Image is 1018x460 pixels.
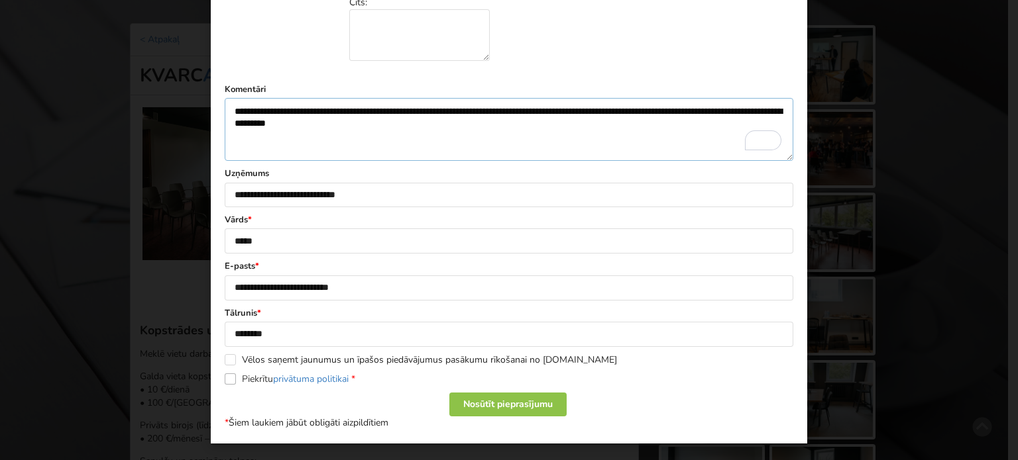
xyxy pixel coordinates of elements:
[225,98,793,161] textarea: To enrich screen reader interactions, please activate Accessibility in Grammarly extension settings
[449,392,567,416] div: Nosūtīt pieprasījumu
[225,307,793,319] label: Tālrunis
[225,260,793,272] label: E-pasts
[225,354,617,365] label: Vēlos saņemt jaunumus un īpašos piedāvājumus pasākumu rīkošanai no [DOMAIN_NAME]
[225,83,793,95] label: Komentāri
[225,373,355,385] label: Piekrītu
[225,416,793,430] p: Šiem laukiem jābūt obligāti aizpildītiem
[273,373,349,385] a: privātuma politikai
[225,167,793,179] label: Uzņēmums
[225,214,793,226] label: Vārds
